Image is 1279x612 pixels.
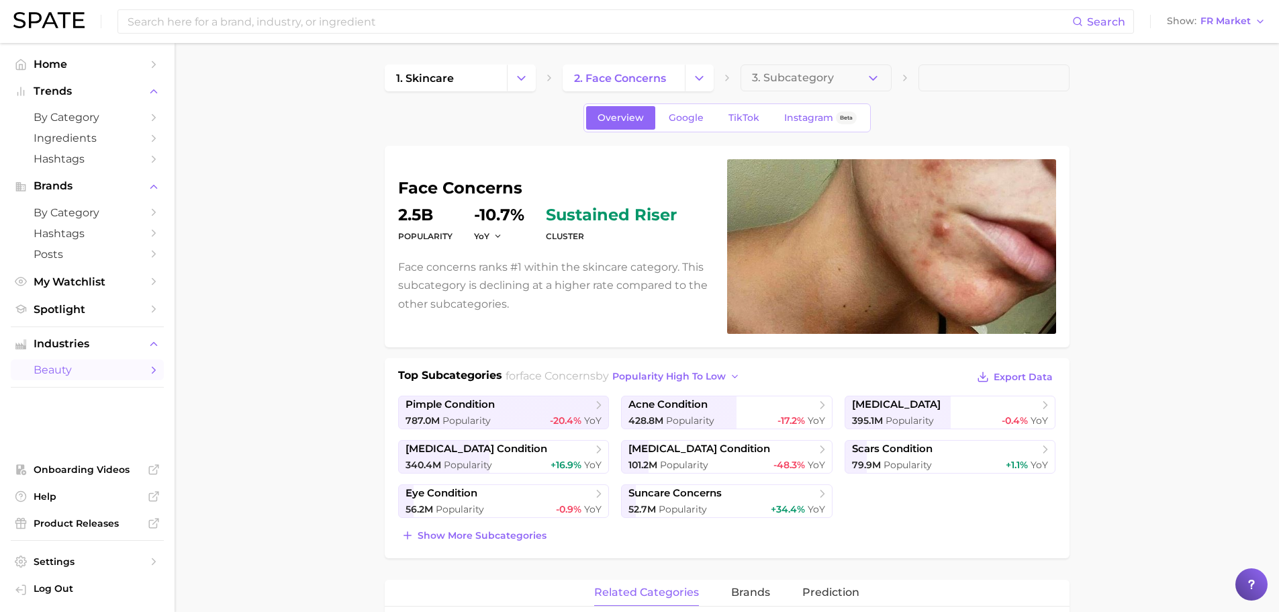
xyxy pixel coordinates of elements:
a: Overview [586,106,655,130]
span: YoY [584,414,602,427]
span: Trends [34,85,141,97]
button: popularity high to low [609,367,744,386]
button: Brands [11,176,164,196]
span: -0.9% [556,503,581,515]
img: SPATE [13,12,85,28]
span: 340.4m [406,459,441,471]
span: suncare concerns [628,487,722,500]
a: [MEDICAL_DATA] condition340.4m Popularity+16.9% YoY [398,440,610,474]
span: 2. face concerns [574,72,666,85]
a: Posts [11,244,164,265]
span: Overview [598,112,644,124]
a: Settings [11,552,164,572]
span: Popularity [442,414,491,427]
span: eye condition [406,487,477,500]
span: Onboarding Videos [34,464,141,476]
a: pimple condition787.0m Popularity-20.4% YoY [398,396,610,429]
span: YoY [808,414,825,427]
span: Search [1087,15,1125,28]
span: -48.3% [773,459,805,471]
dt: cluster [546,228,677,245]
h1: Top Subcategories [398,367,502,388]
span: Ingredients [34,132,141,144]
span: Popularity [884,459,932,471]
span: Export Data [994,371,1053,383]
span: brands [731,586,770,599]
span: Google [669,112,704,124]
span: +16.9% [551,459,581,471]
button: Change Category [507,64,536,91]
button: Trends [11,81,164,101]
span: My Watchlist [34,275,141,288]
a: by Category [11,202,164,223]
button: Export Data [974,367,1055,386]
span: 79.9m [852,459,881,471]
span: Show [1167,17,1196,25]
span: 56.2m [406,503,433,515]
button: Industries [11,334,164,354]
a: beauty [11,359,164,380]
span: [MEDICAL_DATA] condition [628,443,770,455]
button: Show more subcategories [398,526,550,545]
button: Change Category [685,64,714,91]
a: Product Releases [11,513,164,533]
p: Face concerns ranks #1 within the skincare category. This subcategory is declining at a higher ra... [398,258,711,313]
span: Popularity [444,459,492,471]
span: Industries [34,338,141,350]
span: Brands [34,180,141,192]
a: Help [11,486,164,507]
span: YoY [1031,414,1048,427]
input: Search here for a brand, industry, or ingredient [126,10,1072,33]
span: face concerns [520,369,596,382]
span: Hashtags [34,227,141,240]
a: Hashtags [11,223,164,244]
span: Product Releases [34,517,141,529]
span: YoY [1031,459,1048,471]
span: acne condition [628,398,708,411]
span: by Category [34,206,141,219]
span: YoY [808,503,825,515]
span: Hashtags [34,152,141,165]
span: Beta [840,112,853,124]
a: scars condition79.9m Popularity+1.1% YoY [845,440,1056,474]
span: Popularity [886,414,934,427]
span: 428.8m [628,414,663,427]
span: scars condition [852,443,933,455]
span: Popularity [436,503,484,515]
span: 101.2m [628,459,657,471]
a: by Category [11,107,164,128]
a: Google [657,106,715,130]
dd: 2.5b [398,207,453,223]
span: YoY [474,230,489,242]
a: [MEDICAL_DATA] condition101.2m Popularity-48.3% YoY [621,440,833,474]
span: Help [34,490,141,502]
span: [MEDICAL_DATA] condition [406,443,547,455]
span: Instagram [784,112,833,124]
a: eye condition56.2m Popularity-0.9% YoY [398,484,610,518]
a: Ingredients [11,128,164,148]
span: sustained riser [546,207,677,223]
span: 52.7m [628,503,656,515]
span: +34.4% [771,503,805,515]
span: -17.2% [777,414,805,427]
span: Prediction [802,586,859,599]
dd: -10.7% [474,207,524,223]
span: Settings [34,556,141,568]
dt: Popularity [398,228,453,245]
span: Spotlight [34,303,141,316]
a: Hashtags [11,148,164,169]
a: 2. face concerns [563,64,685,91]
span: Posts [34,248,141,261]
a: Home [11,54,164,75]
a: [MEDICAL_DATA]395.1m Popularity-0.4% YoY [845,396,1056,429]
span: 787.0m [406,414,440,427]
span: pimple condition [406,398,495,411]
span: TikTok [728,112,759,124]
a: Onboarding Videos [11,460,164,480]
span: -20.4% [550,414,581,427]
span: Popularity [660,459,708,471]
a: Spotlight [11,299,164,320]
button: ShowFR Market [1164,13,1269,30]
span: Home [34,58,141,71]
a: acne condition428.8m Popularity-17.2% YoY [621,396,833,429]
